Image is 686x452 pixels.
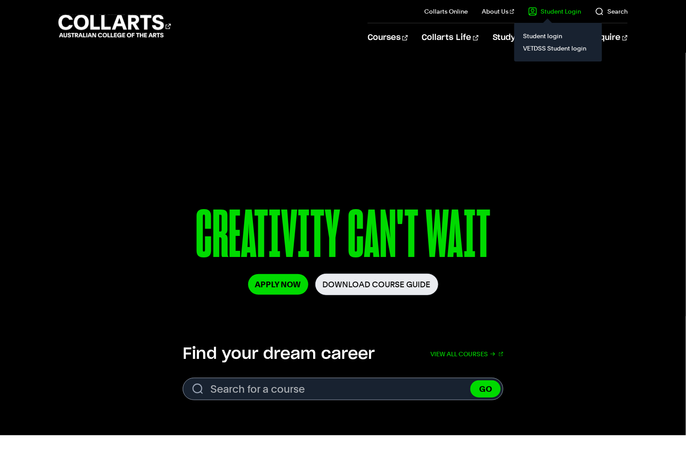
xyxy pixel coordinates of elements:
form: Search [183,378,503,400]
input: Search for a course [183,378,503,400]
a: Download Course Guide [315,274,438,295]
h2: Find your dream career [183,344,375,364]
a: Enquire [589,23,628,52]
a: VETDSS Student login [521,42,595,54]
a: Collarts Online [425,7,468,16]
a: Search [595,7,628,16]
a: Collarts Life [422,23,479,52]
a: Study Information [493,23,575,52]
a: Apply Now [248,274,308,295]
button: GO [470,380,501,398]
a: Student Login [528,7,581,16]
p: CREATIVITY CAN'T WAIT [85,201,601,274]
a: View all courses [430,344,503,364]
a: About Us [482,7,515,16]
div: Go to homepage [58,14,171,39]
a: Courses [368,23,408,52]
a: Student login [521,30,595,42]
